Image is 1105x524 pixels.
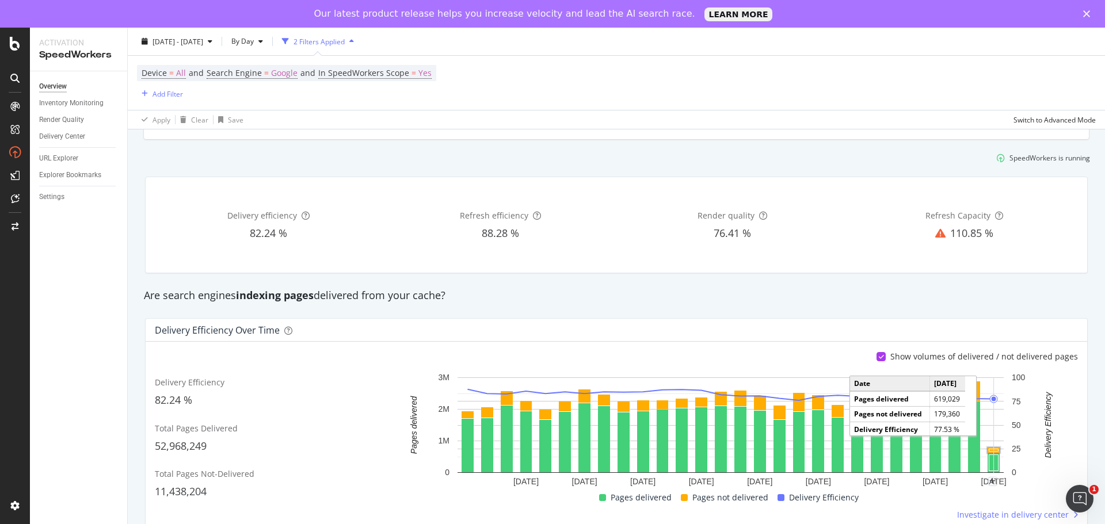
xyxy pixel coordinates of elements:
span: Device [142,67,167,78]
div: SpeedWorkers [39,48,118,62]
div: URL Explorer [39,152,78,165]
span: Total Pages Delivered [155,423,238,434]
strong: indexing pages [236,288,314,302]
span: = [264,67,269,78]
a: Overview [39,81,119,93]
span: and [300,67,315,78]
div: Explorer Bookmarks [39,169,101,181]
text: 50 [1012,420,1021,430]
button: Save [214,110,243,129]
a: Investigate in delivery center [957,509,1078,521]
div: Activation [39,37,118,48]
div: Save [228,114,243,124]
span: Total Pages Not-Delivered [155,468,254,479]
div: Delivery Efficiency over time [155,324,280,336]
span: = [411,67,416,78]
span: Refresh Capacity [925,210,990,221]
a: Delivery Center [39,131,119,143]
div: Render Quality [39,114,84,126]
button: Add Filter [137,87,183,101]
span: In SpeedWorkers Scope [318,67,409,78]
text: 3M [439,373,449,383]
span: All [176,65,186,81]
span: [DATE] - [DATE] [153,36,203,46]
a: URL Explorer [39,152,119,165]
span: Yes [418,65,432,81]
iframe: Intercom live chat [1066,485,1093,512]
span: Google [271,65,298,81]
div: Clear [191,114,208,124]
text: [DATE] [981,477,1007,487]
span: Pages not delivered [692,491,768,504]
a: Settings [39,191,119,203]
text: 0 [1012,468,1016,477]
div: SpeedWorkers is running [1009,153,1090,163]
text: [DATE] [572,477,597,487]
div: Are search engines delivered from your cache? [138,288,1095,303]
div: Apply [153,114,170,124]
a: Explorer Bookmarks [39,169,119,181]
span: 110.85 % [950,226,993,240]
div: Show volumes of delivered / not delivered pages [890,351,1078,362]
div: Add Filter [153,89,183,98]
text: [DATE] [630,477,656,487]
span: 88.28 % [482,226,519,240]
text: 0 [445,468,449,477]
a: Inventory Monitoring [39,97,119,109]
button: Switch to Advanced Mode [1009,110,1096,129]
span: 76.41 % [714,226,751,240]
button: Clear [176,110,208,129]
span: 1 [1089,485,1099,494]
span: and [189,67,204,78]
div: Our latest product release helps you increase velocity and lead the AI search race. [314,8,695,20]
text: 100 [1012,373,1026,383]
span: 82.24 % [155,393,192,407]
span: Investigate in delivery center [957,509,1069,521]
div: plus [988,477,997,486]
svg: A chart. [389,372,1072,491]
a: Render Quality [39,114,119,126]
a: LEARN MORE [704,7,773,21]
text: [DATE] [747,477,772,487]
div: Inventory Monitoring [39,97,104,109]
span: By Day [227,36,254,46]
button: 2 Filters Applied [277,32,359,51]
span: Delivery Efficiency [789,491,859,504]
div: Close [1083,10,1095,17]
span: Search Engine [207,67,262,78]
span: 11,438,204 [155,484,207,498]
text: [DATE] [689,477,714,487]
div: Switch to Advanced Mode [1013,114,1096,124]
text: Pages delivered [409,396,418,454]
text: [DATE] [806,477,831,487]
span: 52,968,249 [155,439,207,453]
span: Pages delivered [611,491,672,504]
text: Delivery Efficiency [1043,392,1053,458]
div: 2 Filters Applied [294,36,345,46]
div: Overview [39,81,67,93]
button: [DATE] - [DATE] [137,32,217,51]
button: Apply [137,110,170,129]
text: [DATE] [923,477,948,487]
span: Refresh efficiency [460,210,528,221]
button: By Day [227,32,268,51]
span: 82.24 % [250,226,287,240]
text: [DATE] [513,477,539,487]
div: Settings [39,191,64,203]
span: Render quality [698,210,755,221]
text: 75 [1012,397,1021,406]
text: 1M [439,437,449,446]
text: 25 [1012,444,1021,453]
div: Delivery Center [39,131,85,143]
span: = [169,67,174,78]
text: [DATE] [864,477,889,487]
text: 2M [439,405,449,414]
span: Delivery Efficiency [155,377,224,388]
span: Delivery efficiency [227,210,297,221]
